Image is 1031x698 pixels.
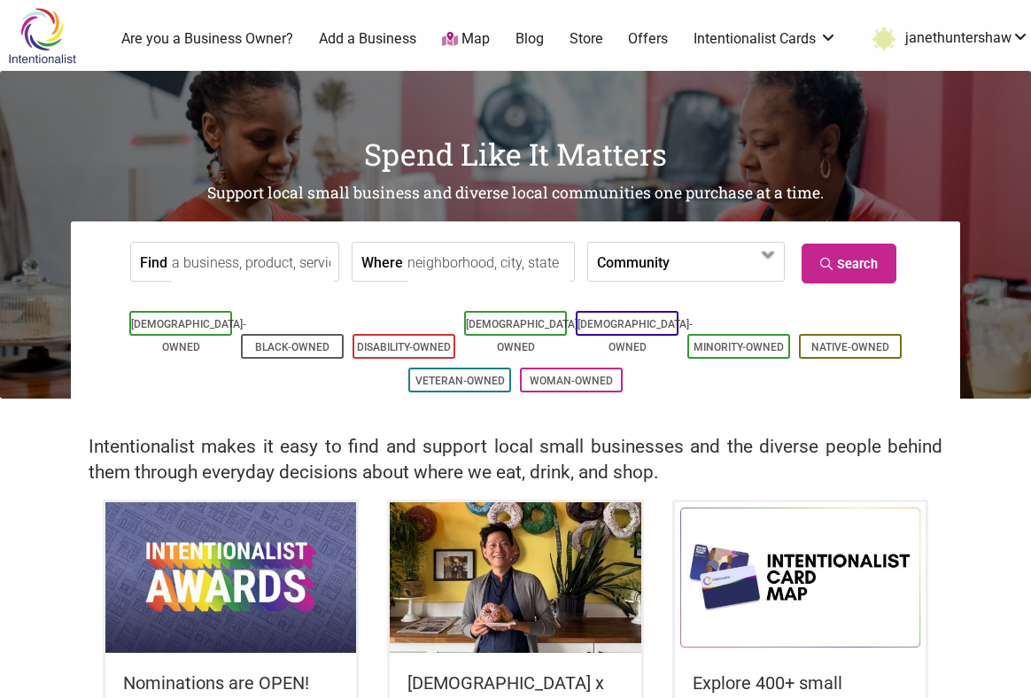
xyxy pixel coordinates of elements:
[123,671,338,695] h5: Nominations are OPEN!
[121,29,293,49] a: Are you a Business Owner?
[172,243,334,283] input: a business, product, service
[515,29,544,49] a: Blog
[255,341,329,353] a: Black-Owned
[140,243,167,281] label: Find
[415,375,505,387] a: Veteran-Owned
[466,318,581,353] a: [DEMOGRAPHIC_DATA]-Owned
[361,243,403,281] label: Where
[530,375,613,387] a: Woman-Owned
[863,23,1029,55] a: janethuntershaw
[390,502,640,653] img: King Donuts - Hong Chhuor
[407,243,570,283] input: neighborhood, city, state
[675,502,926,653] img: Intentionalist Card Map
[802,244,896,283] a: Search
[89,434,942,485] h2: Intentionalist makes it easy to find and support local small businesses and the diverse people be...
[570,29,603,49] a: Store
[105,502,356,653] img: Intentionalist Awards
[131,318,246,353] a: [DEMOGRAPHIC_DATA]-Owned
[694,29,837,49] a: Intentionalist Cards
[597,243,670,281] label: Community
[319,29,416,49] a: Add a Business
[811,341,889,353] a: Native-Owned
[628,29,668,49] a: Offers
[442,29,490,50] a: Map
[578,318,693,353] a: [DEMOGRAPHIC_DATA]-Owned
[357,341,451,353] a: Disability-Owned
[694,341,784,353] a: Minority-Owned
